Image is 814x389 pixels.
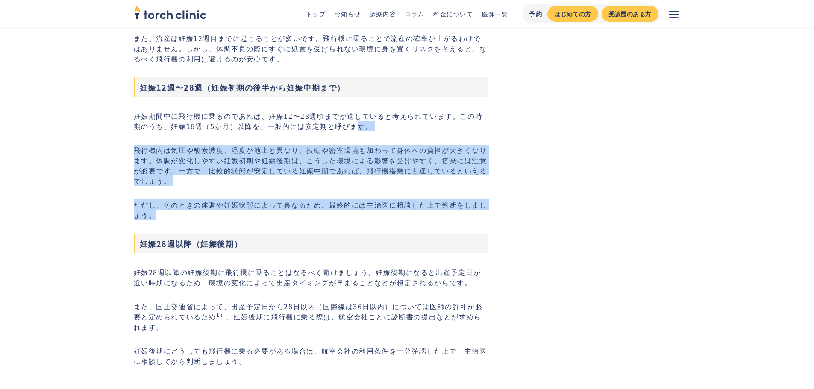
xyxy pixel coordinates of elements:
p: 妊娠28週以降の妊娠後期に飛行機に乗ることはなるべく避けましょう。妊娠後期になると出産予定日が近い時期になるため、環境の変化によって出産タイミングが早まることなどが想定されるからです。 [134,267,488,287]
sup: 1） [216,311,226,318]
p: 妊娠期間中に飛行機に乗るのであれば、妊娠12〜28週頃までが適していると考えられています。この時期のうち、妊娠16週（5か月）以降を、一般的には安定期と呼びます。 [134,111,488,131]
a: 受診歴のある方 [602,6,658,22]
h3: 妊娠12週〜28週（妊娠初期の後半から妊娠中期まで） [134,77,488,97]
h3: 妊娠28週以降（妊娠後期） [134,234,488,253]
a: 料金について [433,9,473,18]
a: コラム [405,9,425,18]
div: はじめての方 [554,9,591,18]
p: 飛行機内は気圧や酸素濃度、湿度が地上と異なり、振動や密室環境も加わって身体への負担が大きくなります。体調が変化しやすい妊娠初期や妊娠後期は、こうした環境による影響を受けやすく、搭乗には注意が必要... [134,145,488,186]
a: お知らせ [334,9,361,18]
img: torch clinic [134,3,206,21]
div: 予約 [529,9,542,18]
p: ただし、そのときの体調や妊娠状態によって異なるため、最終的には主治医に相談した上で判断をしましょう。 [134,199,488,220]
p: また、流産は妊娠12週目までに起こることが多いです。飛行機に乗ることで流産の確率が上がるわけではありません。しかし、体調不良の際にすぐに処置を受けられない環境に身を置くリスクを考えると、なるべく... [134,33,488,64]
div: 受診歴のある方 [608,9,652,18]
p: 妊娠後期にどうしても飛行機に乗る必要がある場合は、航空会社の利用条件を十分確認した上で、主治医に相談してから判断しましょう。 [134,345,488,366]
a: 診療内容 [370,9,396,18]
a: トップ [306,9,326,18]
a: 医師一覧 [482,9,508,18]
p: また、国土交通省によって、出産予定日から28日以内（国際線は36日以内）については医師の許可が必要と定められているため 、妊娠後期に飛行機に乗る際は、航空会社ごとに診断書の提出などが求められます。 [134,301,488,332]
a: はじめての方 [547,6,598,22]
a: home [134,6,206,21]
